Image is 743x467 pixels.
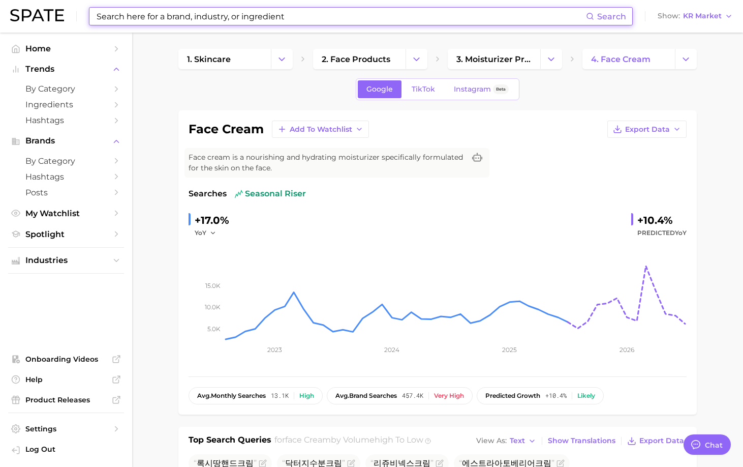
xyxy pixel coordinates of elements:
img: SPATE [10,9,64,21]
span: face cream [285,435,331,445]
a: 3. moisturizer products [448,49,540,69]
button: Show Translations [545,434,618,448]
span: predicted growth [485,392,540,399]
tspan: 2026 [620,346,634,354]
span: Instagram [454,85,491,94]
a: Spotlight [8,226,124,242]
span: Search [597,12,626,21]
span: Settings [25,424,107,433]
span: by Category [25,156,107,166]
span: Product Releases [25,395,107,404]
tspan: 2024 [384,346,399,354]
span: Text [510,438,525,444]
span: Spotlight [25,229,107,239]
div: +17.0% [195,212,229,228]
div: Very high [434,392,464,399]
button: Change Category [540,49,562,69]
h1: face cream [189,123,264,135]
a: Help [8,372,124,387]
a: Hashtags [8,169,124,185]
div: Likely [577,392,595,399]
span: Show [658,13,680,19]
span: Export Data [639,436,684,445]
span: high to low [375,435,423,445]
span: 2. face products [322,54,390,64]
h1: Top Search Queries [189,434,271,448]
span: 1. skincare [187,54,231,64]
button: Change Category [406,49,427,69]
span: +10.4% [545,392,567,399]
span: monthly searches [197,392,266,399]
span: Help [25,375,107,384]
span: YoY [195,228,206,237]
button: ShowKR Market [655,10,735,23]
a: by Category [8,81,124,97]
button: Trends [8,62,124,77]
button: avg.brand searches457.4kVery high [327,387,473,404]
span: seasonal riser [235,188,306,200]
a: Ingredients [8,97,124,112]
span: brand searches [335,392,397,399]
span: YoY [675,229,687,237]
button: Brands [8,133,124,149]
a: Onboarding Videos [8,352,124,367]
button: predicted growth+10.4%Likely [477,387,604,404]
a: TikTok [403,80,444,98]
tspan: 5.0k [207,325,221,332]
img: seasonal riser [235,190,243,198]
a: 1. skincare [178,49,271,69]
span: Hashtags [25,172,107,182]
button: Change Category [675,49,697,69]
span: 3. moisturizer products [456,54,532,64]
span: TikTok [412,85,435,94]
span: Log Out [25,445,116,454]
tspan: 2023 [267,346,282,354]
span: Brands [25,136,107,145]
span: Posts [25,188,107,197]
span: Industries [25,256,107,265]
span: View As [476,438,507,444]
span: Add to Watchlist [290,125,352,134]
input: Search here for a brand, industry, or ingredient [96,8,586,25]
button: YoY [195,227,216,239]
div: High [299,392,314,399]
div: +10.4% [637,212,687,228]
span: Searches [189,188,227,200]
span: Home [25,44,107,53]
a: Log out. Currently logged in with e-mail jkno@cosmax.com. [8,442,124,459]
button: Export Data [625,434,687,448]
span: Ingredients [25,100,107,109]
span: 4. face cream [591,54,651,64]
span: by Category [25,84,107,94]
span: Show Translations [548,436,615,445]
a: Posts [8,185,124,200]
a: InstagramBeta [445,80,517,98]
span: Hashtags [25,115,107,125]
span: Trends [25,65,107,74]
a: by Category [8,153,124,169]
a: My Watchlist [8,206,124,221]
button: avg.monthly searches13.1kHigh [189,387,323,404]
abbr: average [197,392,211,399]
span: Onboarding Videos [25,355,107,364]
span: 457.4k [402,392,423,399]
button: View AsText [474,434,539,448]
span: Predicted [637,227,687,239]
abbr: average [335,392,349,399]
tspan: 15.0k [205,281,221,289]
button: Change Category [271,49,293,69]
span: Face cream is a nourishing and hydrating moisturizer specifically formulated for the skin on the ... [189,152,465,173]
a: Hashtags [8,112,124,128]
button: Export Data [607,121,687,138]
tspan: 10.0k [205,303,221,311]
span: 13.1k [271,392,289,399]
button: Industries [8,253,124,268]
span: Google [366,85,393,94]
h2: for by Volume [274,434,423,448]
a: Settings [8,421,124,436]
a: Product Releases [8,392,124,407]
span: My Watchlist [25,209,107,218]
a: 2. face products [313,49,406,69]
span: Beta [496,85,506,94]
span: KR Market [683,13,722,19]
